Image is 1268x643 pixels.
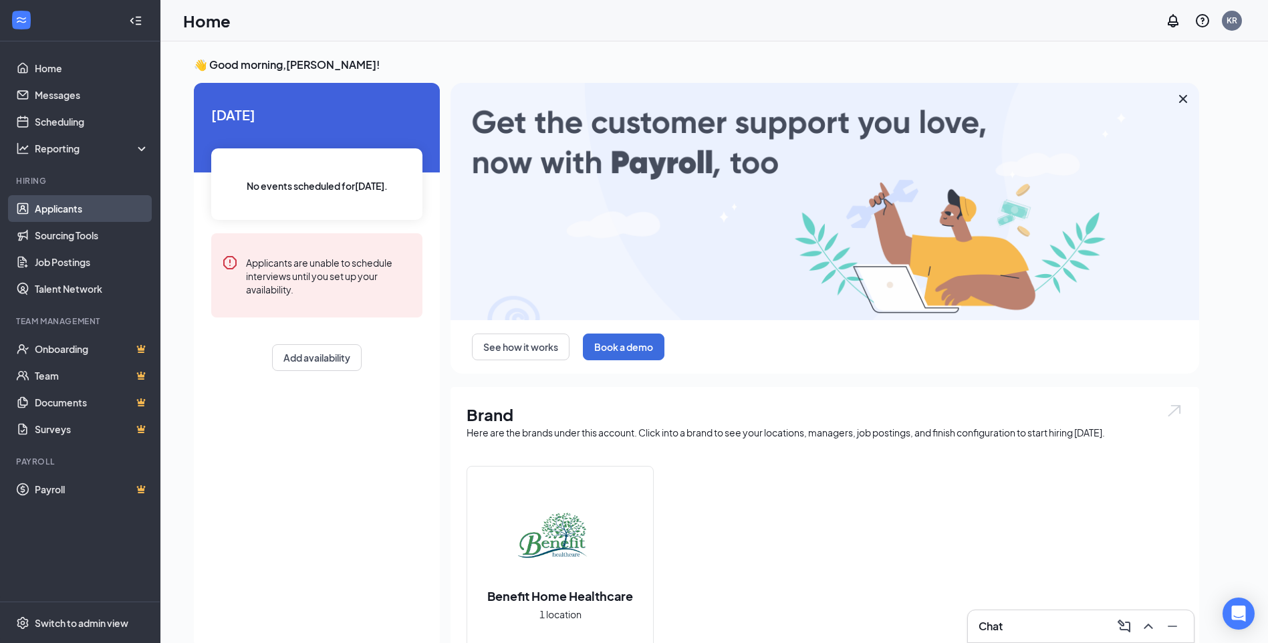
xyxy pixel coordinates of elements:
[35,108,149,135] a: Scheduling
[16,175,146,186] div: Hiring
[35,336,149,362] a: OnboardingCrown
[194,57,1199,72] h3: 👋 Good morning, [PERSON_NAME] !
[129,14,142,27] svg: Collapse
[35,82,149,108] a: Messages
[517,497,603,582] img: Benefit Home Healthcare
[539,607,582,622] span: 1 location
[451,83,1199,320] img: payroll-large.gif
[35,195,149,222] a: Applicants
[16,315,146,327] div: Team Management
[211,104,422,125] span: [DATE]
[1166,403,1183,418] img: open.6027fd2a22e1237b5b06.svg
[35,476,149,503] a: PayrollCrown
[1223,598,1255,630] div: Open Intercom Messenger
[1138,616,1159,637] button: ChevronUp
[247,178,388,193] span: No events scheduled for [DATE] .
[35,275,149,302] a: Talent Network
[467,426,1183,439] div: Here are the brands under this account. Click into a brand to see your locations, managers, job p...
[1227,15,1237,26] div: KR
[35,616,128,630] div: Switch to admin view
[16,142,29,155] svg: Analysis
[1140,618,1156,634] svg: ChevronUp
[467,403,1183,426] h1: Brand
[1116,618,1132,634] svg: ComposeMessage
[35,249,149,275] a: Job Postings
[1114,616,1135,637] button: ComposeMessage
[16,456,146,467] div: Payroll
[35,55,149,82] a: Home
[35,389,149,416] a: DocumentsCrown
[35,362,149,389] a: TeamCrown
[583,334,664,360] button: Book a demo
[272,344,362,371] button: Add availability
[1164,618,1180,634] svg: Minimize
[16,616,29,630] svg: Settings
[35,416,149,442] a: SurveysCrown
[472,334,569,360] button: See how it works
[1162,616,1183,637] button: Minimize
[1165,13,1181,29] svg: Notifications
[1175,91,1191,107] svg: Cross
[35,222,149,249] a: Sourcing Tools
[246,255,412,296] div: Applicants are unable to schedule interviews until you set up your availability.
[35,142,150,155] div: Reporting
[15,13,28,27] svg: WorkstreamLogo
[1194,13,1211,29] svg: QuestionInfo
[222,255,238,271] svg: Error
[979,619,1003,634] h3: Chat
[474,588,646,604] h2: Benefit Home Healthcare
[183,9,231,32] h1: Home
